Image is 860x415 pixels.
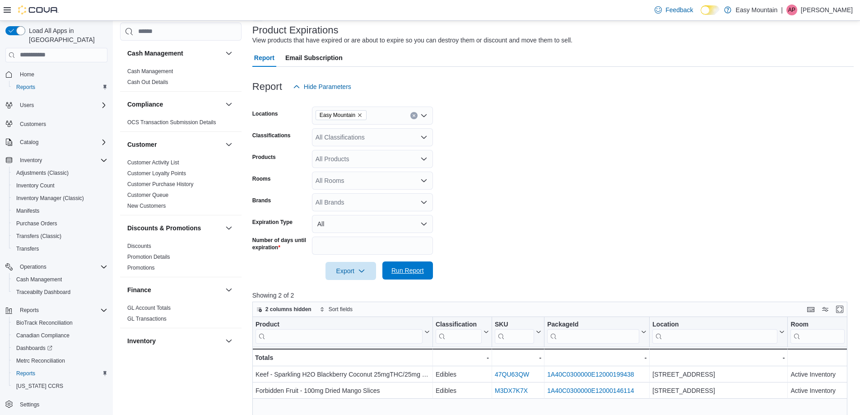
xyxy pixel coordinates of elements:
button: Inventory [2,154,111,167]
div: Location [652,321,777,329]
button: All [312,215,433,233]
button: Open list of options [420,134,428,141]
span: Report [254,49,274,67]
span: Dashboards [13,343,107,354]
span: Customer Activity List [127,159,179,166]
button: Export [325,262,376,280]
button: Cash Management [127,49,222,58]
a: Customers [16,119,50,130]
span: Easy Mountain [316,110,367,120]
label: Products [252,154,276,161]
div: Package URL [547,321,639,344]
h3: Finance [127,285,151,294]
button: Open list of options [420,155,428,163]
span: Settings [20,401,39,408]
span: Transfers [13,243,107,254]
span: Cash Management [16,276,62,283]
span: Customers [16,118,107,129]
button: Open list of options [420,199,428,206]
div: Finance [120,303,242,328]
button: Cash Management [223,48,234,59]
a: Canadian Compliance [13,330,73,341]
a: Inventory Count [13,180,58,191]
div: Classification [436,321,482,329]
label: Brands [252,197,271,204]
button: Open list of options [420,112,428,119]
span: GL Transactions [127,315,167,322]
span: Metrc Reconciliation [16,357,65,364]
a: Dashboards [13,343,56,354]
span: Email Subscription [285,49,343,67]
span: Promotion Details [127,253,170,261]
a: Discounts [127,243,151,249]
span: Purchase Orders [13,218,107,229]
button: Catalog [16,137,42,148]
span: New Customers [127,202,166,210]
span: Customer Loyalty Points [127,170,186,177]
button: Discounts & Promotions [223,223,234,233]
a: Cash Out Details [127,79,168,85]
button: Run Report [382,261,433,280]
span: Dashboards [16,345,52,352]
a: Home [16,69,38,80]
a: OCS Transaction Submission Details [127,119,216,126]
a: Promotion Details [127,254,170,260]
button: Display options [820,304,831,315]
span: GL Account Totals [127,304,171,312]
p: | [781,5,783,15]
button: Compliance [223,99,234,110]
button: Operations [2,261,111,273]
span: Transfers (Classic) [13,231,107,242]
a: New Customers [127,203,166,209]
button: Keyboard shortcuts [805,304,816,315]
button: Finance [223,284,234,295]
button: Users [2,99,111,112]
label: Classifications [252,132,291,139]
h3: Customer [127,140,157,149]
button: Compliance [127,100,222,109]
h3: Compliance [127,100,163,109]
button: Purchase Orders [9,217,111,230]
p: Showing 2 of 2 [252,291,854,300]
a: Inventory Manager (Classic) [13,193,88,204]
div: - [790,352,852,363]
span: Cash Out Details [127,79,168,86]
span: Inventory [16,155,107,166]
h3: Cash Management [127,49,183,58]
a: 47QU63QW [495,371,529,378]
span: Reports [13,368,107,379]
div: Forbidden Fruit - 100mg Dried Mango Slices [256,385,430,396]
span: Purchase Orders [16,220,57,227]
a: Manifests [13,205,43,216]
span: Reports [16,305,107,316]
p: Easy Mountain [736,5,778,15]
a: Promotions [127,265,155,271]
button: Finance [127,285,222,294]
label: Expiration Type [252,219,293,226]
button: Catalog [2,136,111,149]
span: Operations [20,263,46,270]
span: Cash Management [13,274,107,285]
span: Sort fields [329,306,353,313]
a: Metrc Reconciliation [13,355,69,366]
span: Metrc Reconciliation [13,355,107,366]
button: Home [2,68,111,81]
a: Transfers [13,243,42,254]
a: Settings [16,399,43,410]
button: Clear input [410,112,418,119]
button: PackageId [547,321,646,344]
span: Reports [16,84,35,91]
a: GL Account Totals [127,305,171,311]
div: Keef - Sparkling H2O Blackberry Coconut 25mgTHC/25mg CBD [256,369,430,380]
p: [PERSON_NAME] [801,5,853,15]
button: Location [652,321,785,344]
a: Dashboards [9,342,111,354]
span: Customer Purchase History [127,181,194,188]
span: BioTrack Reconciliation [13,317,107,328]
a: Cash Management [13,274,65,285]
button: Classification [436,321,489,344]
span: Traceabilty Dashboard [16,289,70,296]
div: [STREET_ADDRESS] [652,369,785,380]
span: Cash Management [127,68,173,75]
button: Sort fields [316,304,356,315]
